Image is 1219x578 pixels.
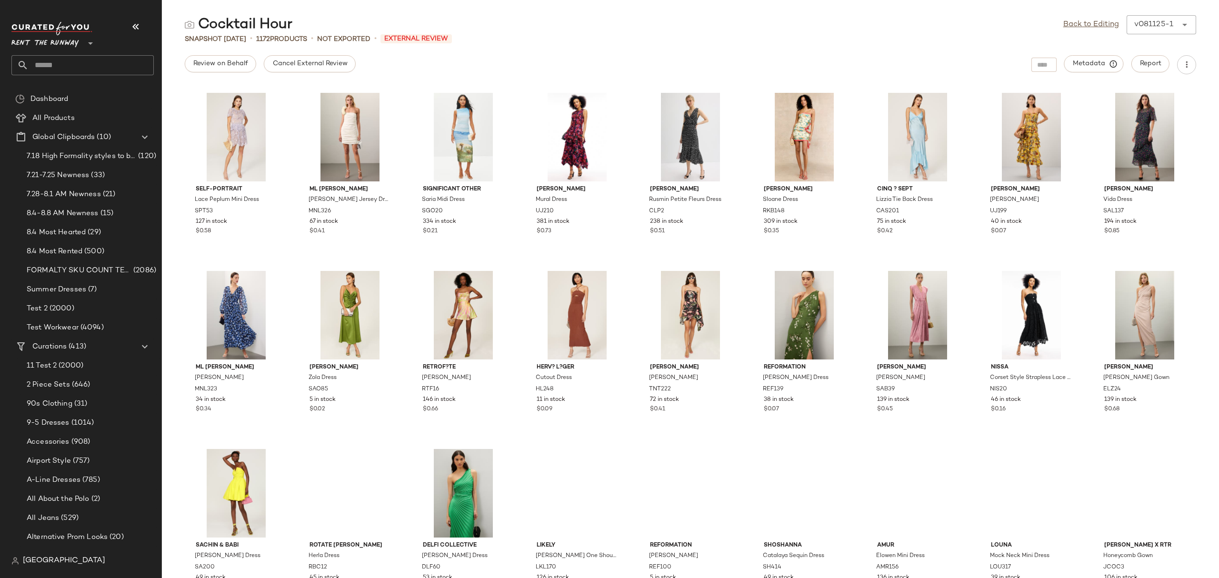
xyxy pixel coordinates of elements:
span: Honeycomb Gown [1103,552,1153,560]
span: (2000) [48,303,74,314]
img: UJ210.jpg [529,93,625,181]
span: (20) [108,532,124,543]
span: DELFI Collective [423,541,504,550]
img: REF139.jpg [756,271,852,359]
span: [PERSON_NAME] [650,363,731,372]
span: [PERSON_NAME] One Shoulder Dress [536,552,617,560]
span: [PERSON_NAME] [877,363,958,372]
span: $0.41 [310,227,325,236]
span: Test Workwear [27,322,79,333]
span: FORMALTY SKU COUNT TEST [27,265,131,276]
span: REF139 [763,385,783,394]
span: [PERSON_NAME] [990,196,1039,204]
img: MNL326.jpg [302,93,398,181]
img: DLF60.jpg [415,449,511,538]
span: [PERSON_NAME] [537,185,618,194]
span: [PERSON_NAME] [649,552,698,560]
span: (29) [86,227,101,238]
span: 5 in stock [310,396,336,404]
span: Global Clipboards [32,132,95,143]
span: (33) [89,170,105,181]
img: CAS201.jpg [869,93,966,181]
span: Rusmin Petite Fleurs Dress [649,196,721,204]
span: AMR156 [876,563,899,572]
span: Metadata [1072,60,1116,68]
span: (908) [70,437,90,448]
span: All Products [32,113,75,124]
span: Rent the Runway [11,32,79,50]
span: Elowen Mini Dress [876,552,925,560]
span: (1014) [70,418,94,429]
span: Sachin & Babi [196,541,277,550]
span: [PERSON_NAME] [195,374,244,382]
span: UJ199 [990,207,1007,216]
span: • [374,33,377,45]
span: LOU317 [990,563,1011,572]
span: $0.09 [537,405,552,414]
span: Mock Neck Mini Dress [990,552,1049,560]
img: RKB148.jpg [756,93,852,181]
span: (120) [136,151,156,162]
span: [PERSON_NAME] Dress [195,552,260,560]
span: All About the Polo [27,494,90,505]
span: JCOC3 [1103,563,1124,572]
span: UJ210 [536,207,554,216]
img: HL248.jpg [529,271,625,359]
span: $0.07 [764,405,779,414]
span: $0.58 [196,227,211,236]
img: ELZ24.jpg [1097,271,1193,359]
span: SH414 [763,563,781,572]
button: Cancel External Review [264,55,355,72]
span: [PERSON_NAME] [1104,363,1185,372]
span: All Jeans [27,513,59,524]
span: 11 Test 2 [27,360,57,371]
span: Louna [991,541,1072,550]
span: SGO20 [422,207,443,216]
img: SAB39.jpg [869,271,966,359]
span: (15) [99,208,114,219]
span: (7) [86,284,97,295]
span: (228) [84,551,103,562]
span: [PERSON_NAME] Gown [1103,374,1169,382]
span: $0.85 [1104,227,1119,236]
span: 75 in stock [877,218,906,226]
span: (10) [95,132,111,143]
span: MNL326 [309,207,331,216]
span: retrof?te [423,363,504,372]
span: (646) [70,379,90,390]
span: (4094) [79,322,104,333]
span: ROTATE [PERSON_NAME] [310,541,390,550]
span: ML [PERSON_NAME] [196,363,277,372]
span: [PERSON_NAME] [310,363,390,372]
span: Reformation [650,541,731,550]
span: Catalaya Sequin Dress [763,552,824,560]
span: REF100 [649,563,671,572]
span: 334 in stock [423,218,456,226]
img: SGO20.jpg [415,93,511,181]
span: ML [PERSON_NAME] [310,185,390,194]
img: RTF16.jpg [415,271,511,359]
span: (529) [59,513,79,524]
span: Accessories [27,437,70,448]
span: 34 in stock [196,396,226,404]
span: $0.41 [650,405,665,414]
span: $0.68 [1104,405,1119,414]
span: Airport Style [27,456,71,467]
span: Summer Dresses [27,284,86,295]
span: (21) [101,189,116,200]
span: RKB148 [763,207,785,216]
span: 7.21-7.25 Newness [27,170,89,181]
span: [PERSON_NAME] [649,374,698,382]
span: $0.45 [877,405,893,414]
span: (500) [82,246,104,257]
span: Review on Behalf [193,60,248,68]
img: SAL137.jpg [1097,93,1193,181]
span: [PERSON_NAME] [876,374,925,382]
span: $0.07 [991,227,1006,236]
span: $0.73 [537,227,551,236]
span: CLP2 [649,207,664,216]
span: Report [1139,60,1161,68]
span: Herla Dress [309,552,340,560]
span: Herv? L?ger [537,363,618,372]
span: HL248 [536,385,554,394]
